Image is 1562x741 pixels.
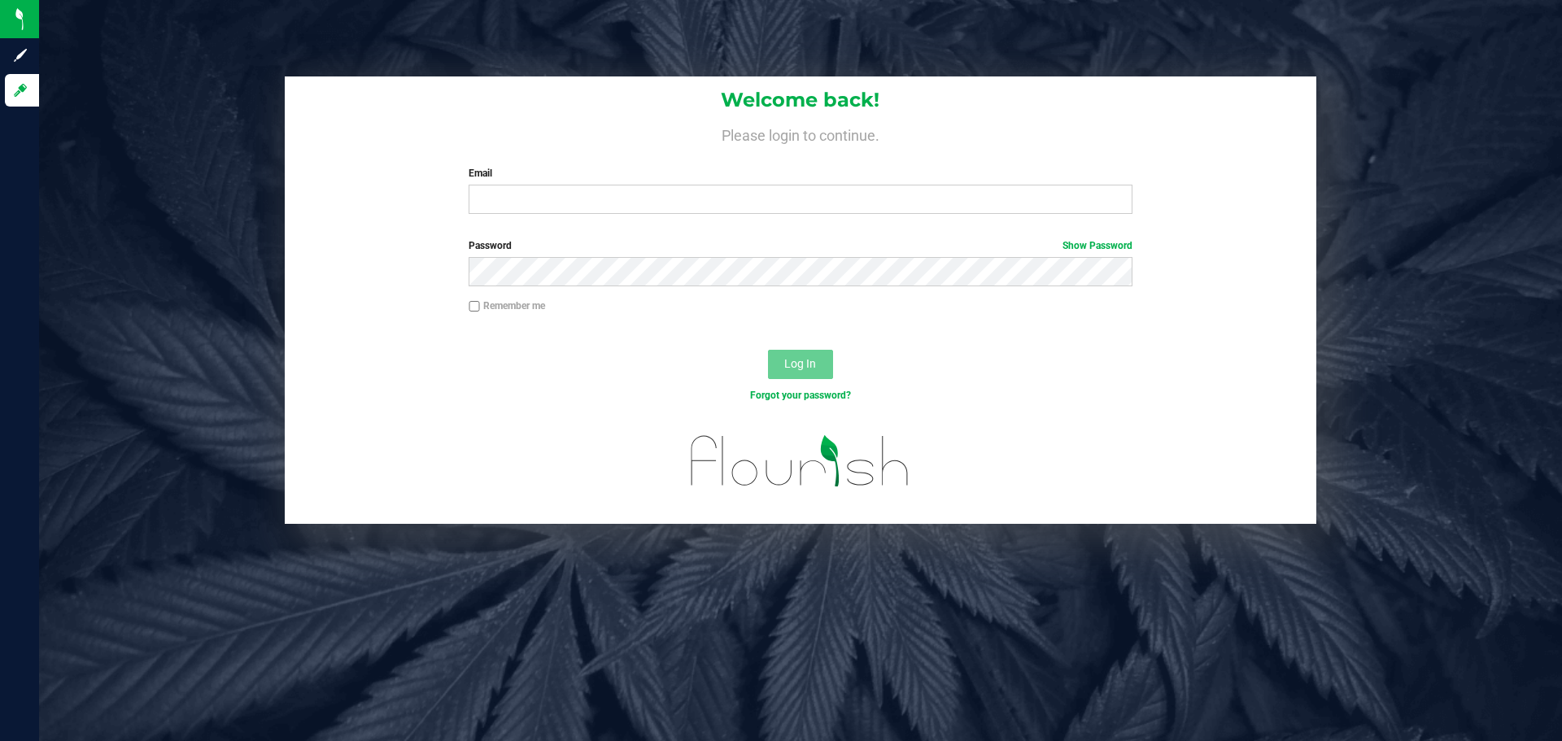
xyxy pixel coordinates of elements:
[285,89,1316,111] h1: Welcome back!
[469,301,480,312] input: Remember me
[12,47,28,63] inline-svg: Sign up
[768,350,833,379] button: Log In
[1062,240,1132,251] a: Show Password
[671,420,929,503] img: flourish_logo.svg
[12,82,28,98] inline-svg: Log in
[285,124,1316,143] h4: Please login to continue.
[469,299,545,313] label: Remember me
[469,240,512,251] span: Password
[784,357,816,370] span: Log In
[469,166,1132,181] label: Email
[750,390,851,401] a: Forgot your password?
